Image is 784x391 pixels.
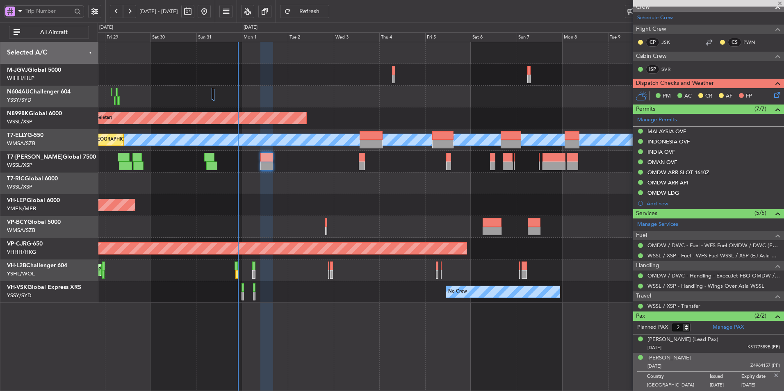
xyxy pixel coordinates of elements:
[244,24,258,31] div: [DATE]
[608,32,654,42] div: Tue 9
[741,374,773,382] p: Expiry date
[646,38,659,47] div: CP
[705,92,712,100] span: CR
[741,382,773,390] p: [DATE]
[661,39,680,46] a: JSK
[647,200,780,207] div: Add new
[7,219,61,225] a: VP-BCYGlobal 5000
[242,32,288,42] div: Mon 1
[647,138,690,145] div: INDONESIA OVF
[636,105,655,114] span: Permits
[425,32,471,42] div: Fri 5
[7,132,43,138] a: T7-ELLYG-550
[7,198,27,203] span: VH-LEP
[647,374,710,382] p: Country
[647,302,700,309] a: WSSL / XSP - Transfer
[636,209,657,218] span: Services
[637,116,677,124] a: Manage Permits
[7,161,32,169] a: WSSL/XSP
[647,179,688,186] div: OMDW ARR API
[7,154,96,160] a: T7-[PERSON_NAME]Global 7500
[636,311,645,321] span: Pax
[647,272,780,279] a: OMDW / DWC - Handling - ExecuJet FBO OMDW / DWC
[7,284,81,290] a: VH-VSKGlobal Express XRS
[7,67,61,73] a: M-JGVJGlobal 5000
[7,241,43,247] a: VP-CJRG-650
[647,189,679,196] div: OMDW LDG
[7,176,58,182] a: T7-RICGlobal 6000
[7,241,27,247] span: VP-CJR
[7,270,35,277] a: YSHL/WOL
[7,176,25,182] span: T7-RIC
[7,75,34,82] a: WIHH/HLP
[7,292,32,299] a: YSSY/SYD
[7,205,36,212] a: YMEN/MEB
[637,14,673,22] a: Schedule Crew
[636,52,667,61] span: Cabin Crew
[562,32,608,42] div: Mon 8
[647,159,677,166] div: OMAN OVF
[684,92,692,100] span: AC
[750,362,780,369] span: Z4964157 (PP)
[7,111,62,116] a: N8998KGlobal 6000
[728,38,741,47] div: CS
[99,24,113,31] div: [DATE]
[7,219,27,225] span: VP-BCY
[647,345,661,351] span: [DATE]
[7,154,63,160] span: T7-[PERSON_NAME]
[196,32,242,42] div: Sun 31
[754,105,766,113] span: (7/7)
[471,32,517,42] div: Sat 6
[713,323,744,332] a: Manage PAX
[448,286,467,298] div: No Crew
[637,221,678,229] a: Manage Services
[636,79,714,88] span: Dispatch Checks and Weather
[743,39,762,46] a: PWN
[7,183,32,191] a: WSSL/XSP
[637,323,668,332] label: Planned PAX
[636,231,647,240] span: Fuel
[746,92,752,100] span: FP
[663,92,671,100] span: PM
[646,65,659,74] div: ISP
[22,30,86,35] span: All Aircraft
[647,336,718,344] div: [PERSON_NAME] (Lead Pax)
[661,66,680,73] a: SVR
[647,169,709,176] div: OMDW ARR SLOT 1610Z
[647,128,686,135] div: MALAYSIA OVF
[647,382,710,390] p: [GEOGRAPHIC_DATA]
[647,242,780,249] a: OMDW / DWC - Fuel - WFS Fuel OMDW / DWC (EJ Asia Only)
[773,372,780,379] img: close
[7,263,26,268] span: VH-L2B
[7,263,67,268] a: VH-L2BChallenger 604
[636,291,651,301] span: Travel
[379,32,425,42] div: Thu 4
[647,282,764,289] a: WSSL / XSP - Handling - Wings Over Asia WSSL
[334,32,380,42] div: Wed 3
[288,32,334,42] div: Tue 2
[25,5,72,17] input: Trip Number
[7,284,27,290] span: VH-VSK
[647,252,780,259] a: WSSL / XSP - Fuel - WFS Fuel WSSL / XSP (EJ Asia Only)
[710,382,741,390] p: [DATE]
[7,198,60,203] a: VH-LEPGlobal 6000
[7,132,27,138] span: T7-ELLY
[710,374,741,382] p: Issued
[748,344,780,351] span: K5177589B (PP)
[7,140,35,147] a: WMSA/SZB
[9,26,89,39] button: All Aircraft
[7,111,29,116] span: N8998K
[7,89,71,95] a: N604AUChallenger 604
[754,311,766,320] span: (2/2)
[636,2,650,12] span: Crew
[7,96,32,104] a: YSSY/SYD
[726,92,732,100] span: AF
[280,5,329,18] button: Refresh
[293,9,326,14] span: Refresh
[7,89,30,95] span: N604AU
[636,25,666,34] span: Flight Crew
[754,209,766,217] span: (5/5)
[647,363,661,369] span: [DATE]
[7,118,32,125] a: WSSL/XSP
[647,148,675,155] div: INDIA OVF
